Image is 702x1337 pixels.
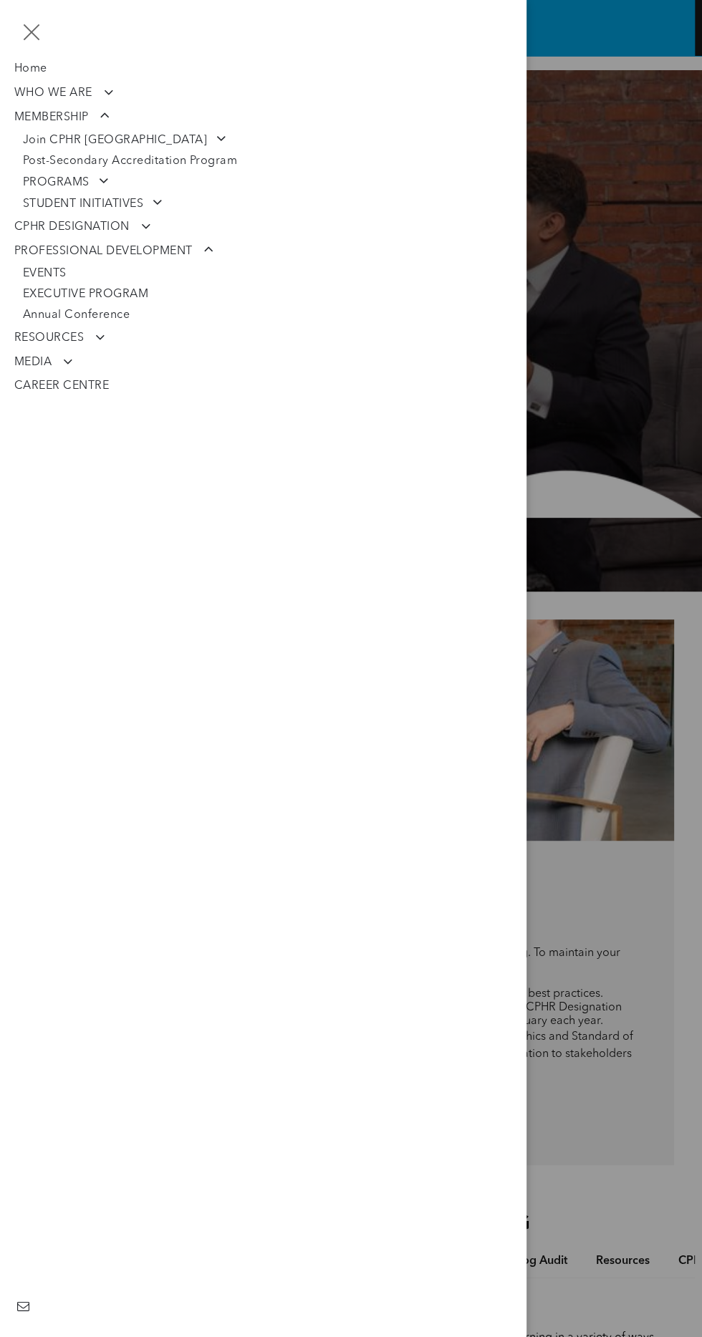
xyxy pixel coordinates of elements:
a: CAREER CENTRE [14,375,512,398]
span: Join CPHR [GEOGRAPHIC_DATA] [23,133,222,148]
a: Post-Secondary Accreditation Program [14,151,512,172]
span: CAREER CENTRE [14,380,109,393]
span: Post-Secondary Accreditation Program [23,155,237,168]
span: STUDENT INITIATIVES [23,197,159,211]
a: MEMBERSHIP [14,105,512,130]
a: CPHR DESIGNATION [14,215,512,239]
span: CPHR DESIGNATION [14,220,148,234]
span: EVENTS [23,267,67,281]
span: PROFESSIONAL DEVELOPMENT [14,244,211,259]
a: PROFESSIONAL DEVELOPMENT [14,239,512,264]
span: WHO WE ARE [14,86,110,100]
a: STUDENT INITIATIVES [14,193,512,215]
a: RESOURCES [14,326,512,350]
button: menu [13,14,50,51]
a: EVENTS [14,264,512,284]
a: MEDIA [14,350,512,375]
span: Home [14,62,47,76]
span: EXECUTIVE PROGRAM [23,288,148,301]
span: RESOURCES [14,331,102,345]
span: Annual Conference [23,309,130,322]
a: EXECUTIVE PROGRAM [14,284,512,305]
span: PROGRAMS [23,175,105,190]
span: MEMBERSHIP [14,110,107,125]
a: email [14,1298,32,1319]
a: PROGRAMS [14,172,512,193]
a: Annual Conference [14,305,512,326]
a: WHO WE ARE [14,81,512,105]
a: Home [14,57,512,81]
span: MEDIA [14,355,70,370]
a: Join CPHR [GEOGRAPHIC_DATA] [14,130,512,151]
